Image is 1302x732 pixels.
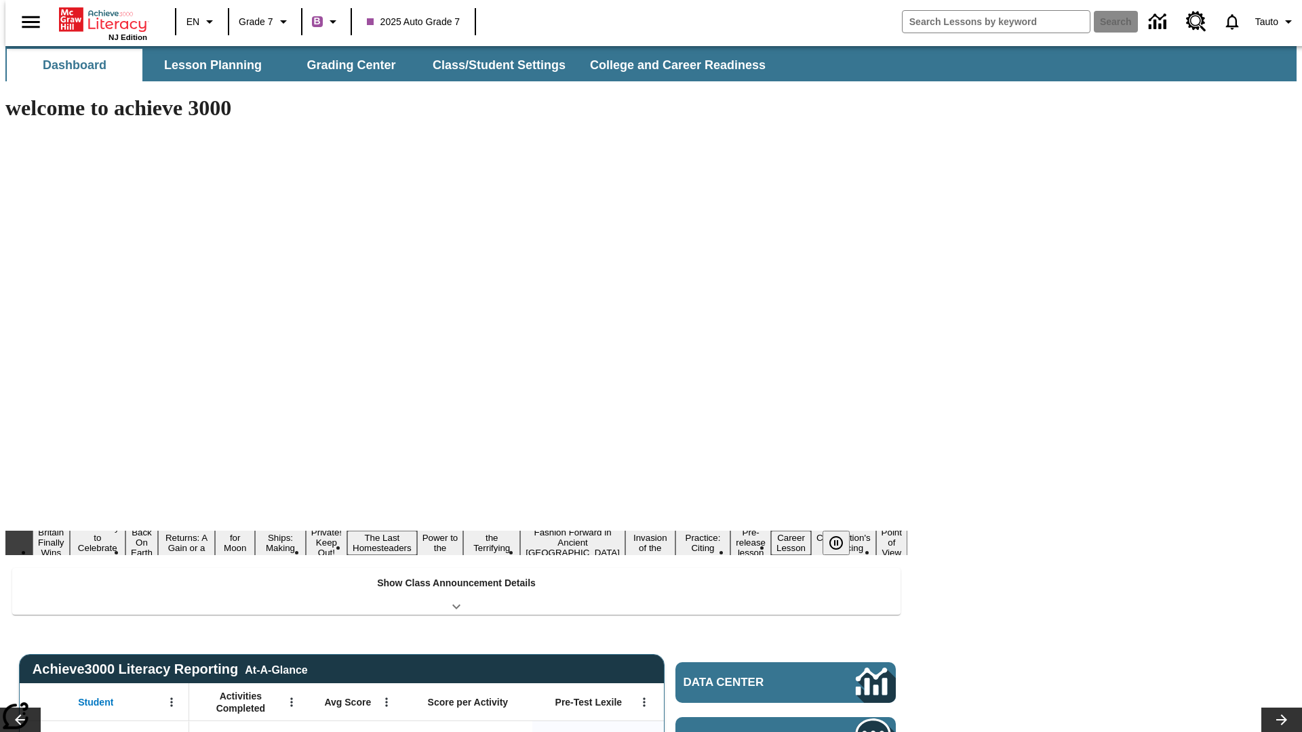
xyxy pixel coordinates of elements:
span: Student [78,696,113,708]
button: Slide 14 Pre-release lesson [730,525,771,560]
span: B [314,13,321,30]
button: Class/Student Settings [422,49,576,81]
button: Slide 4 Free Returns: A Gain or a Drain? [158,521,215,565]
button: Open Menu [376,692,397,712]
button: Open Menu [281,692,302,712]
button: Slide 15 Career Lesson [771,531,811,555]
span: Score per Activity [428,696,509,708]
div: Pause [823,531,863,555]
span: EN [186,15,199,29]
button: Grade: Grade 7, Select a grade [233,9,297,34]
a: Notifications [1215,4,1250,39]
div: SubNavbar [5,49,778,81]
button: Profile/Settings [1250,9,1302,34]
button: Slide 7 Private! Keep Out! [306,525,347,560]
button: Slide 9 Solar Power to the People [417,521,464,565]
button: College and Career Readiness [579,49,776,81]
div: Show Class Announcement Details [12,568,901,615]
a: Home [59,6,147,33]
button: Slide 5 Time for Moon Rules? [215,521,255,565]
button: Slide 1 Britain Finally Wins [33,525,70,560]
button: Open Menu [161,692,182,712]
button: Grading Center [283,49,419,81]
span: Data Center [684,676,810,689]
span: Avg Score [324,696,371,708]
button: Dashboard [7,49,142,81]
button: Lesson carousel, Next [1261,708,1302,732]
span: NJ Edition [108,33,147,41]
div: Home [59,5,147,41]
input: search field [903,11,1090,33]
span: 2025 Auto Grade 7 [367,15,460,29]
a: Resource Center, Will open in new tab [1178,3,1215,40]
button: Boost Class color is purple. Change class color [307,9,347,34]
p: Show Class Announcement Details [377,576,536,590]
button: Slide 16 The Constitution's Balancing Act [811,521,876,565]
a: Data Center [675,662,896,703]
h1: welcome to achieve 3000 [5,96,907,121]
span: Activities Completed [196,690,285,714]
span: Pre-Test Lexile [555,696,623,708]
button: Slide 3 Back On Earth [125,525,158,560]
button: Slide 8 The Last Homesteaders [347,531,417,555]
button: Open side menu [11,2,51,42]
span: Grade 7 [239,15,273,29]
button: Lesson Planning [145,49,281,81]
button: Slide 6 Cruise Ships: Making Waves [255,521,306,565]
a: Data Center [1141,3,1178,41]
button: Open Menu [634,692,654,712]
button: Pause [823,531,850,555]
div: At-A-Glance [245,662,307,676]
button: Slide 13 Mixed Practice: Citing Evidence [675,521,731,565]
div: SubNavbar [5,46,1297,81]
span: Tauto [1255,15,1278,29]
button: Slide 10 Attack of the Terrifying Tomatoes [463,521,520,565]
span: Achieve3000 Literacy Reporting [33,662,308,677]
button: Slide 2 Get Ready to Celebrate Juneteenth! [70,521,126,565]
button: Language: EN, Select a language [180,9,224,34]
button: Slide 12 The Invasion of the Free CD [625,521,675,565]
button: Slide 11 Fashion Forward in Ancient Rome [520,525,625,560]
button: Slide 17 Point of View [876,525,907,560]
